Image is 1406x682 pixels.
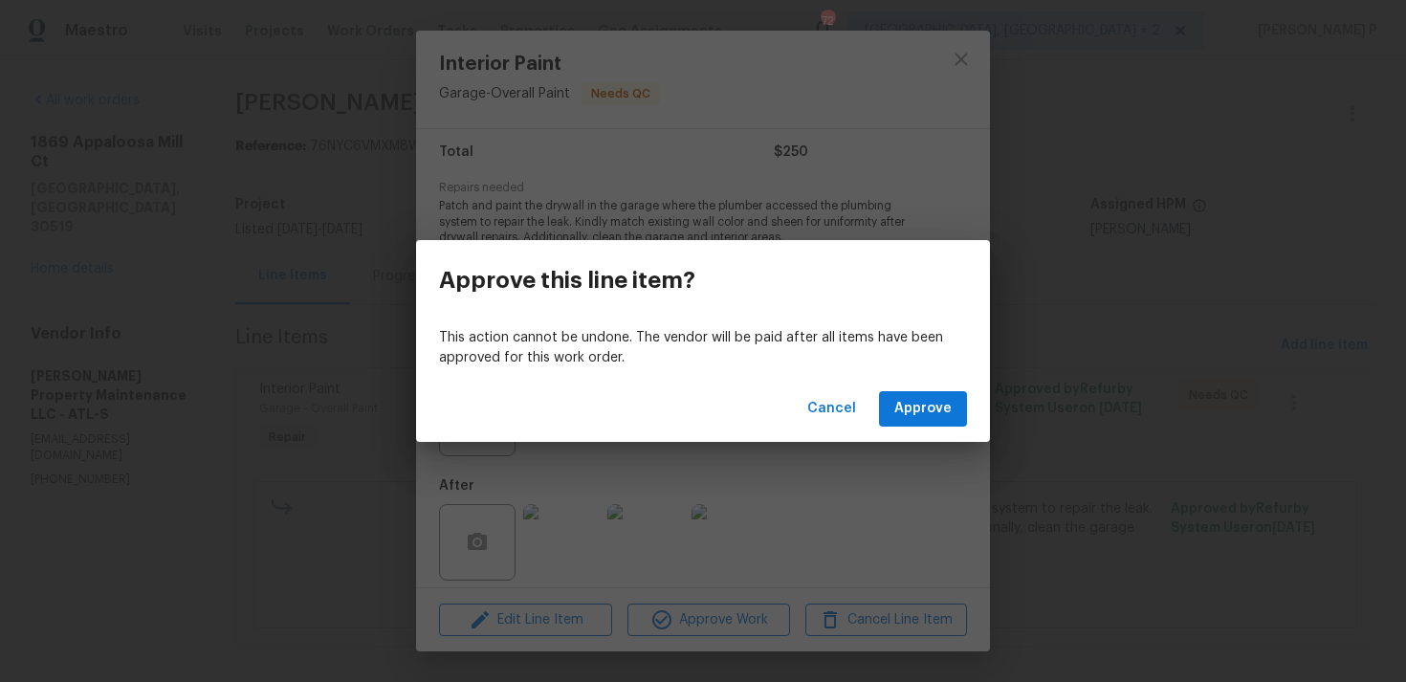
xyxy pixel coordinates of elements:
[879,391,967,427] button: Approve
[439,328,967,368] p: This action cannot be undone. The vendor will be paid after all items have been approved for this...
[800,391,864,427] button: Cancel
[439,267,695,294] h3: Approve this line item?
[894,397,952,421] span: Approve
[807,397,856,421] span: Cancel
